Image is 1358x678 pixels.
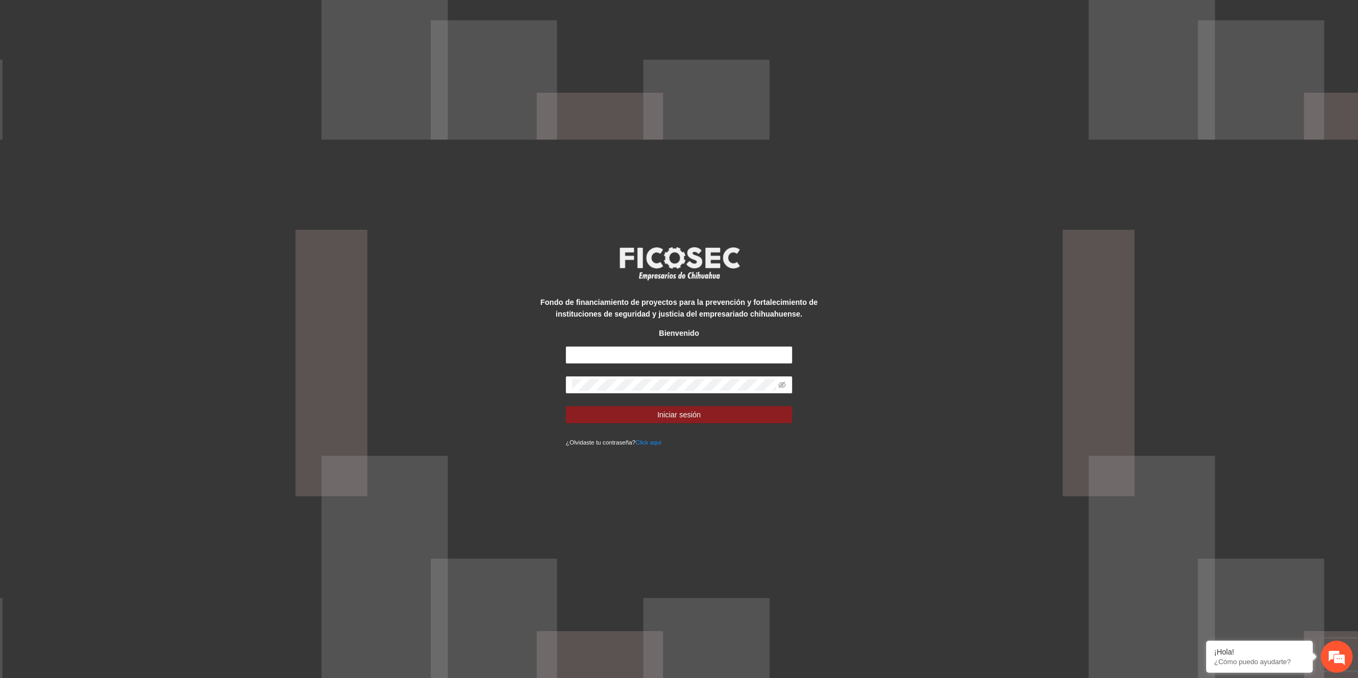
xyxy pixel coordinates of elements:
small: ¿Olvidaste tu contraseña? [566,439,661,446]
button: Iniciar sesión [566,406,792,423]
a: Click aqui [636,439,662,446]
strong: Bienvenido [659,329,699,337]
span: Iniciar sesión [657,409,701,421]
div: ¡Hola! [1214,648,1305,656]
strong: Fondo de financiamiento de proyectos para la prevención y fortalecimiento de instituciones de seg... [540,298,817,318]
p: ¿Cómo puedo ayudarte? [1214,658,1305,666]
img: logo [613,244,746,283]
span: eye-invisible [778,381,786,389]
